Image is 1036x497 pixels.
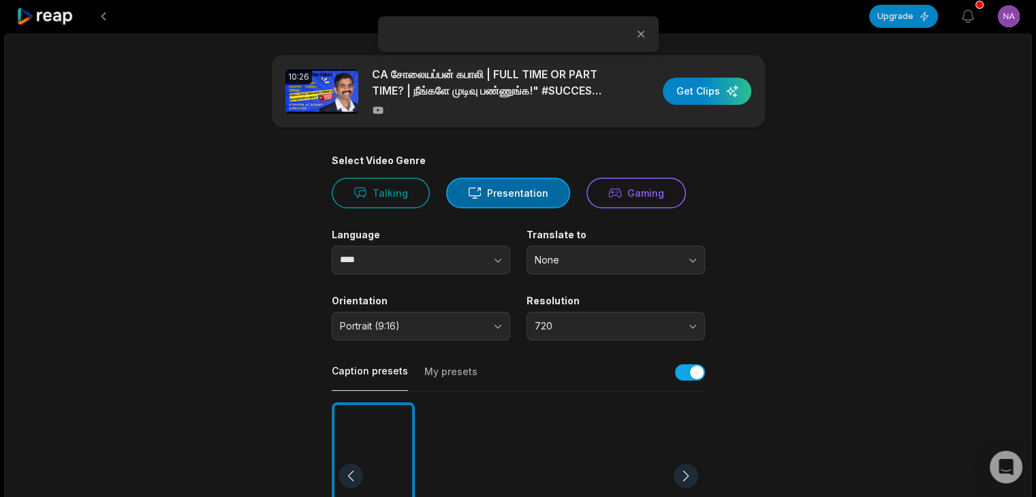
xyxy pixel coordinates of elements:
[535,254,678,266] span: None
[424,365,477,391] button: My presets
[990,451,1022,483] div: Open Intercom Messenger
[332,229,510,241] label: Language
[527,229,705,241] label: Translate to
[527,295,705,307] label: Resolution
[586,178,686,208] button: Gaming
[869,5,938,28] button: Upgrade
[663,78,751,105] button: Get Clips
[332,178,430,208] button: Talking
[332,295,510,307] label: Orientation
[285,69,312,84] div: 10:26
[527,246,705,274] button: None
[446,178,570,208] button: Presentation
[535,320,678,332] span: 720
[332,155,705,167] div: Select Video Genre
[340,320,483,332] span: Portrait (9:16)
[332,312,510,340] button: Portrait (9:16)
[332,364,408,391] button: Caption presets
[372,66,607,99] p: CA சோலையப்பன் கபாலி | FULL TIME OR PART TIME? | நீங்களே முடிவு பண்ணுங்க!" #SUCCESS STORY #KABALI
[527,312,705,340] button: 720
